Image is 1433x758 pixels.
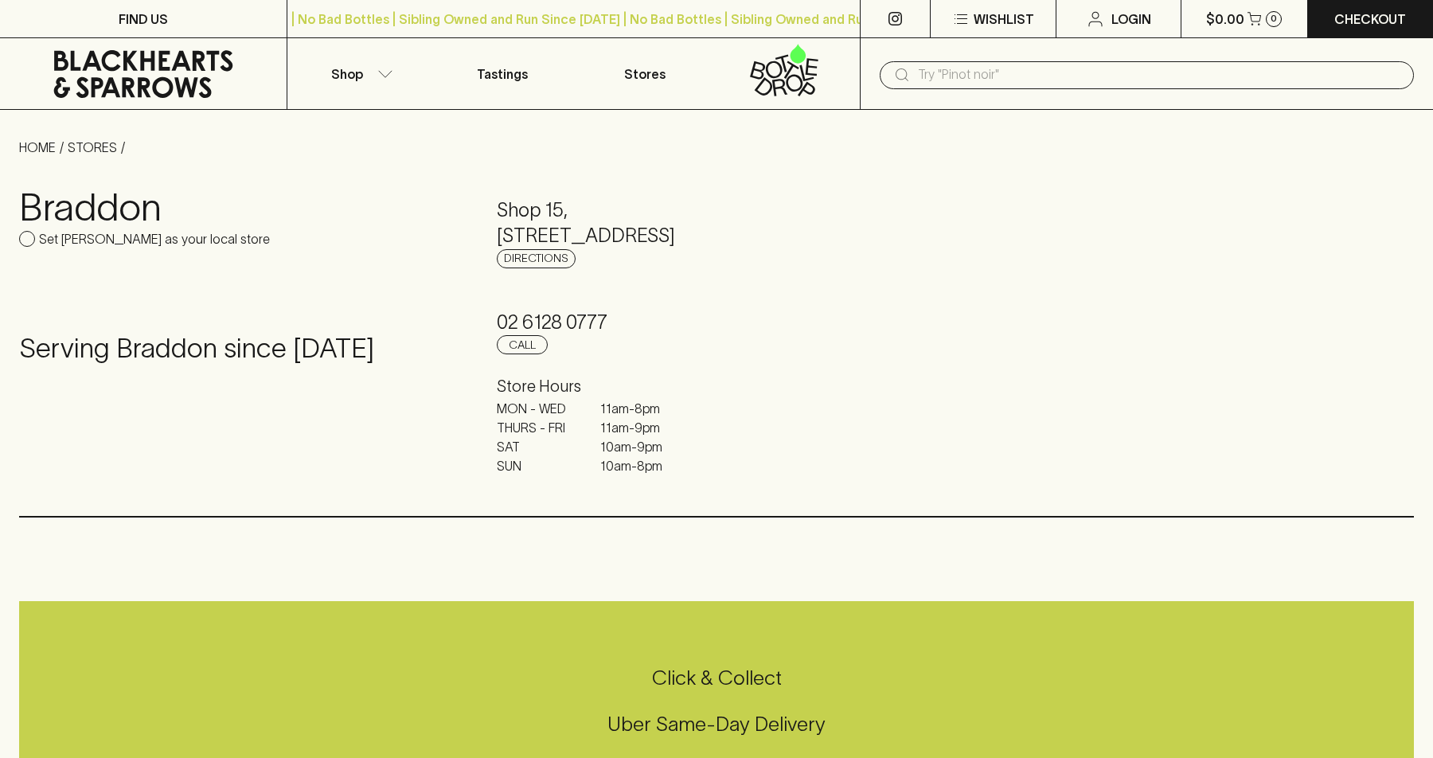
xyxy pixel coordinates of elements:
button: Shop [287,38,431,109]
p: Stores [624,64,666,84]
p: MON - WED [497,399,576,418]
a: Call [497,335,548,354]
p: 11am - 8pm [600,399,680,418]
p: 0 [1271,14,1277,23]
p: SUN [497,456,576,475]
p: 10am - 8pm [600,456,680,475]
p: 10am - 9pm [600,437,680,456]
h5: Click & Collect [19,665,1414,691]
p: Set [PERSON_NAME] as your local store [39,229,270,248]
h4: Serving Braddon since [DATE] [19,332,459,365]
h5: 02 6128 0777 [497,310,936,335]
p: Tastings [477,64,528,84]
a: HOME [19,140,56,154]
p: SAT [497,437,576,456]
h5: Uber Same-Day Delivery [19,711,1414,737]
p: Checkout [1334,10,1406,29]
h3: Braddon [19,185,459,229]
p: Login [1111,10,1151,29]
a: Tastings [431,38,574,109]
p: Wishlist [974,10,1034,29]
p: FIND US [119,10,168,29]
input: Try "Pinot noir" [918,62,1401,88]
p: Shop [331,64,363,84]
p: 11am - 9pm [600,418,680,437]
a: STORES [68,140,117,154]
h5: Shop 15 , [STREET_ADDRESS] [497,197,936,248]
a: Stores [574,38,717,109]
p: THURS - FRI [497,418,576,437]
h6: Store Hours [497,373,936,399]
a: Directions [497,249,576,268]
p: $0.00 [1206,10,1244,29]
